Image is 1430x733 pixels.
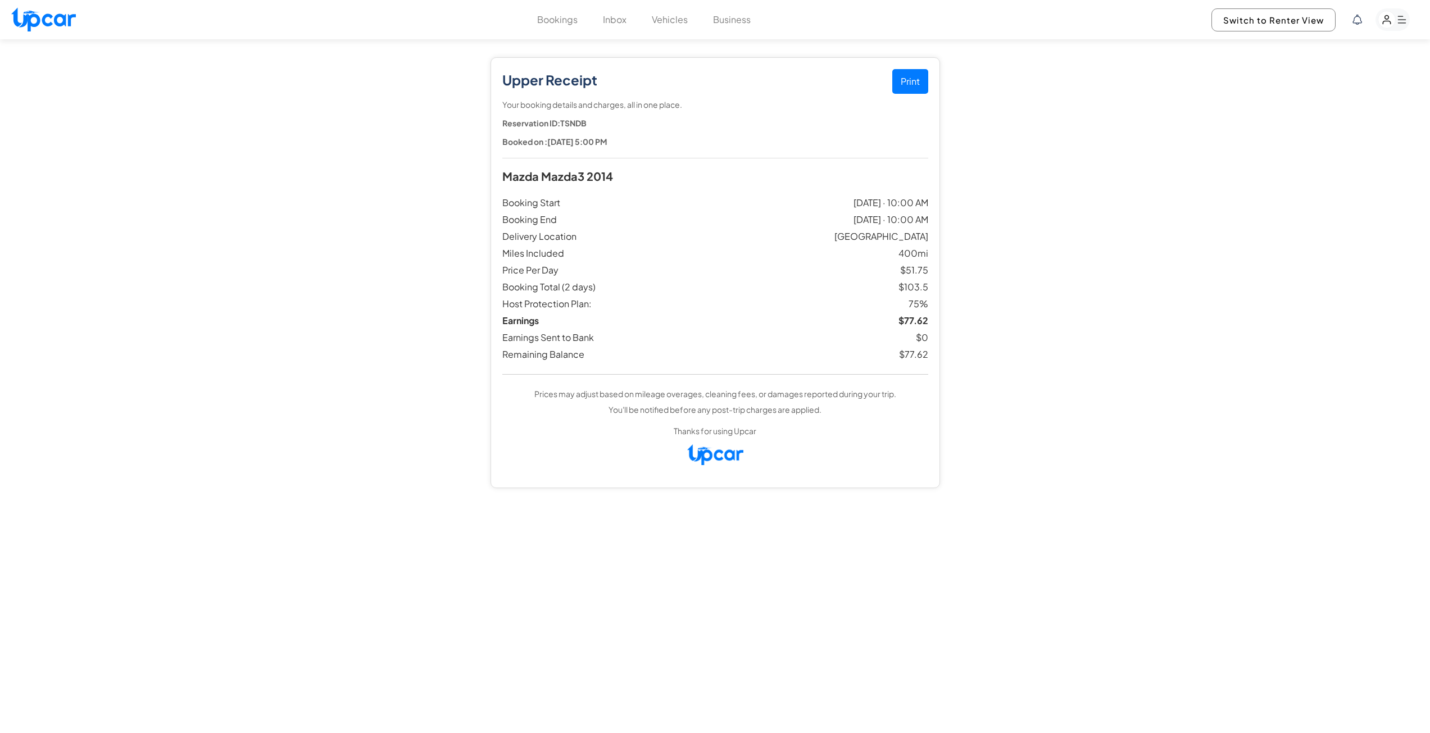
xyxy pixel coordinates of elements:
p: Thanks for using Upcar [674,423,756,439]
button: Vehicles [652,13,688,26]
span: $ 0 [721,331,928,344]
img: Upcar Logo [11,7,76,31]
button: Switch to Renter View [1211,8,1336,31]
span: $ 103.5 [721,280,928,294]
span: Price Per Day [502,263,721,277]
h3: Mazda Mazda3 2014 [502,170,928,183]
span: $ 77.62 [721,314,928,327]
p: Prices may adjust based on mileage overages, cleaning fees, or damages reported during your trip.... [534,386,896,417]
span: Booking Total (2 days) [502,280,721,294]
button: Print [892,69,928,94]
span: Remaining Balance [502,348,721,361]
span: Earnings Sent to Bank [502,331,721,344]
span: Earnings [502,314,721,327]
span: Delivery Location [502,230,721,243]
span: 75% [721,297,928,311]
span: 400 mi [721,247,928,260]
button: Business [713,13,751,26]
span: [DATE] · 10:00 AM [721,213,928,226]
img: Upcar Logo [687,444,743,465]
h2: Upper Receipt [502,72,928,88]
span: $ 51.75 [721,263,928,277]
strong: Reservation ID: TSNDB [502,118,587,128]
button: Inbox [603,13,627,26]
span: Booking Start [502,196,721,210]
span: $ 77.62 [721,348,928,361]
span: Miles Included [502,247,721,260]
p: Your booking details and charges, all in one place. [502,97,928,112]
span: [GEOGRAPHIC_DATA] [721,230,928,243]
span: [DATE] · 10:00 AM [721,196,928,210]
button: Bookings [537,13,578,26]
span: Host Protection Plan: [502,297,721,311]
span: Booking End [502,213,721,226]
strong: Booked on : [DATE] 5:00 PM [502,136,607,147]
